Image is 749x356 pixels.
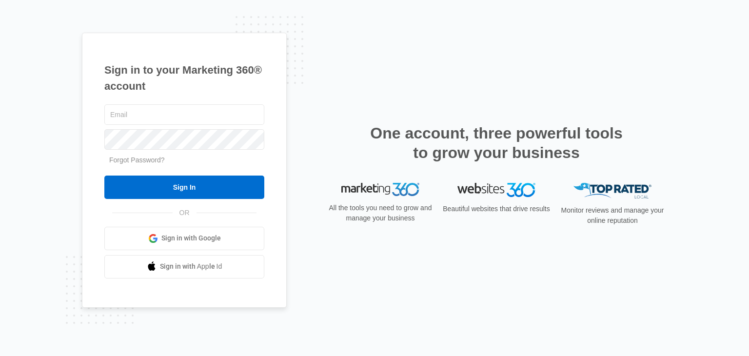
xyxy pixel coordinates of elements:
h1: Sign in to your Marketing 360® account [104,62,264,94]
span: OR [173,208,197,218]
img: Top Rated Local [573,183,651,199]
span: Sign in with Google [161,233,221,243]
img: Marketing 360 [341,183,419,197]
a: Sign in with Google [104,227,264,250]
p: Beautiful websites that drive results [442,204,551,214]
a: Sign in with Apple Id [104,255,264,278]
h2: One account, three powerful tools to grow your business [367,123,626,162]
p: All the tools you need to grow and manage your business [326,203,435,223]
a: Forgot Password? [109,156,165,164]
p: Monitor reviews and manage your online reputation [558,205,667,226]
input: Email [104,104,264,125]
input: Sign In [104,176,264,199]
img: Websites 360 [457,183,535,197]
span: Sign in with Apple Id [160,261,222,272]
